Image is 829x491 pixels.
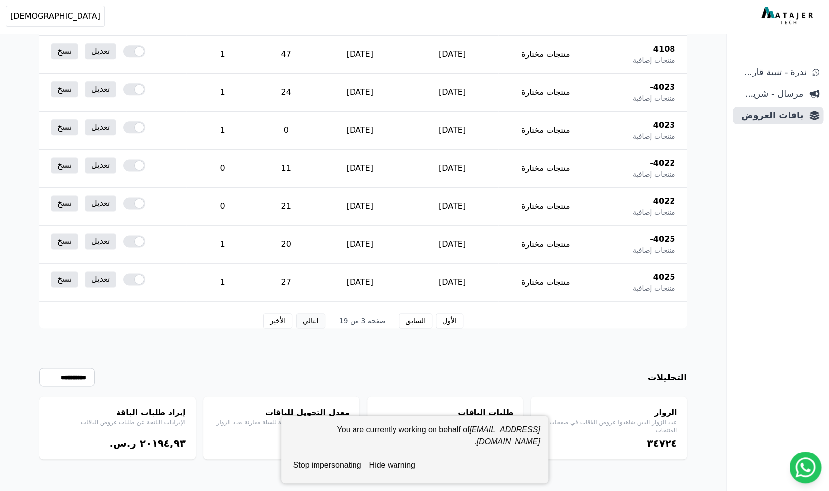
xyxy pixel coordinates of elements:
[259,112,314,150] td: 0
[633,55,675,65] span: منتجات إضافية
[406,264,498,302] td: [DATE]
[377,406,513,418] h4: طلبات الباقات
[85,157,116,173] a: تعديل
[289,455,365,475] button: stop impersonating
[399,313,432,328] button: السابق
[259,188,314,226] td: 21
[498,188,593,226] td: منتجات مختارة
[541,436,677,450] div: ۳٤٧٢٤
[406,74,498,112] td: [DATE]
[633,93,675,103] span: منتجات إضافية
[259,150,314,188] td: 11
[186,226,259,264] td: 1
[259,226,314,264] td: 20
[647,370,687,384] h3: التحليلات
[314,36,406,74] td: [DATE]
[650,81,675,93] span: 4023-
[633,131,675,141] span: منتجات إضافية
[51,157,78,173] a: نسخ
[541,418,677,434] p: عدد الزوار الذين شاهدوا عروض الباقات في صفحات المنتجات
[406,36,498,74] td: [DATE]
[333,316,392,326] span: صفحة 3 من 19
[10,10,100,22] span: [DEMOGRAPHIC_DATA]
[314,74,406,112] td: [DATE]
[653,271,675,283] span: 4025
[314,188,406,226] td: [DATE]
[186,264,259,302] td: 1
[213,418,350,426] p: النسبة المئوية لمعدل الاضافة للسلة مقارنة بعدد الزوار
[653,43,675,55] span: 4108
[314,150,406,188] td: [DATE]
[633,169,675,179] span: منتجات إضافية
[259,264,314,302] td: 27
[186,74,259,112] td: 1
[85,81,116,97] a: تعديل
[51,195,78,211] a: نسخ
[109,437,136,449] span: ر.س.
[650,233,675,245] span: 4025-
[737,87,803,101] span: مرسال - شريط دعاية
[85,195,116,211] a: تعديل
[51,119,78,135] a: نسخ
[653,119,675,131] span: 4023
[51,271,78,287] a: نسخ
[289,424,540,455] div: You are currently working on behalf of .
[85,119,116,135] a: تعديل
[314,264,406,302] td: [DATE]
[51,43,78,59] a: نسخ
[650,157,675,169] span: 4022-
[498,150,593,188] td: منتجات مختارة
[498,74,593,112] td: منتجات مختارة
[737,109,803,122] span: باقات العروض
[633,207,675,217] span: منتجات إضافية
[51,233,78,249] a: نسخ
[85,271,116,287] a: تعديل
[259,74,314,112] td: 24
[259,36,314,74] td: 47
[213,406,350,418] h4: معدل التحويل للباقات
[737,65,806,79] span: ندرة - تنبية قارب علي النفاذ
[406,150,498,188] td: [DATE]
[140,437,186,449] bdi: ٢۰١٩٤,٩۳
[186,188,259,226] td: 0
[296,313,325,328] button: التالي
[186,36,259,74] td: 1
[406,226,498,264] td: [DATE]
[406,112,498,150] td: [DATE]
[85,43,116,59] a: تعديل
[186,150,259,188] td: 0
[541,406,677,418] h4: الزوار
[633,283,675,293] span: منتجات إضافية
[761,7,815,25] img: MatajerTech Logo
[186,112,259,150] td: 1
[51,81,78,97] a: نسخ
[653,195,675,207] span: 4022
[263,313,292,328] button: الأخير
[49,406,186,418] h4: إيراد طلبات الباقة
[314,226,406,264] td: [DATE]
[498,226,593,264] td: منتجات مختارة
[436,313,463,328] button: الأول
[469,425,540,446] em: [EMAIL_ADDRESS][DOMAIN_NAME]
[365,455,419,475] button: hide warning
[49,418,186,426] p: الإيرادات الناتجة عن طلبات عروض الباقات
[406,188,498,226] td: [DATE]
[498,264,593,302] td: منتجات مختارة
[85,233,116,249] a: تعديل
[633,245,675,255] span: منتجات إضافية
[314,112,406,150] td: [DATE]
[498,36,593,74] td: منتجات مختارة
[498,112,593,150] td: منتجات مختارة
[6,6,105,27] button: [DEMOGRAPHIC_DATA]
